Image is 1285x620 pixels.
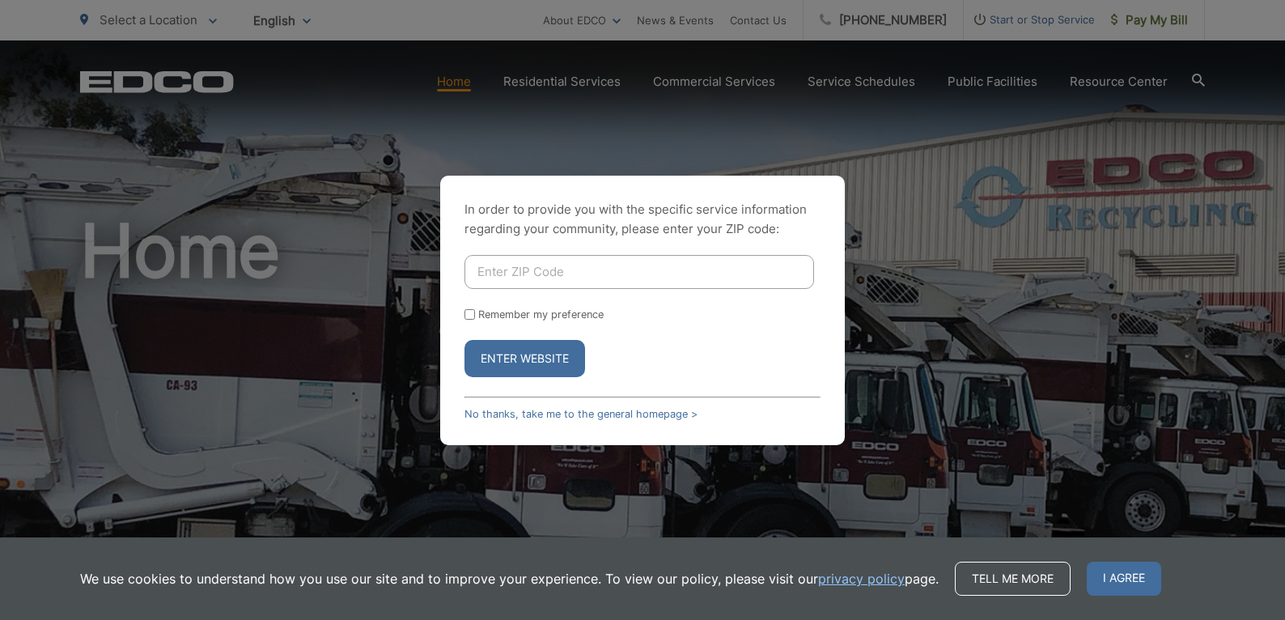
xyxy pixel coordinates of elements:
label: Remember my preference [478,308,604,321]
span: I agree [1087,562,1161,596]
input: Enter ZIP Code [464,255,814,289]
a: No thanks, take me to the general homepage > [464,408,698,420]
p: In order to provide you with the specific service information regarding your community, please en... [464,200,821,239]
button: Enter Website [464,340,585,377]
p: We use cookies to understand how you use our site and to improve your experience. To view our pol... [80,569,939,588]
a: privacy policy [818,569,905,588]
a: Tell me more [955,562,1071,596]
